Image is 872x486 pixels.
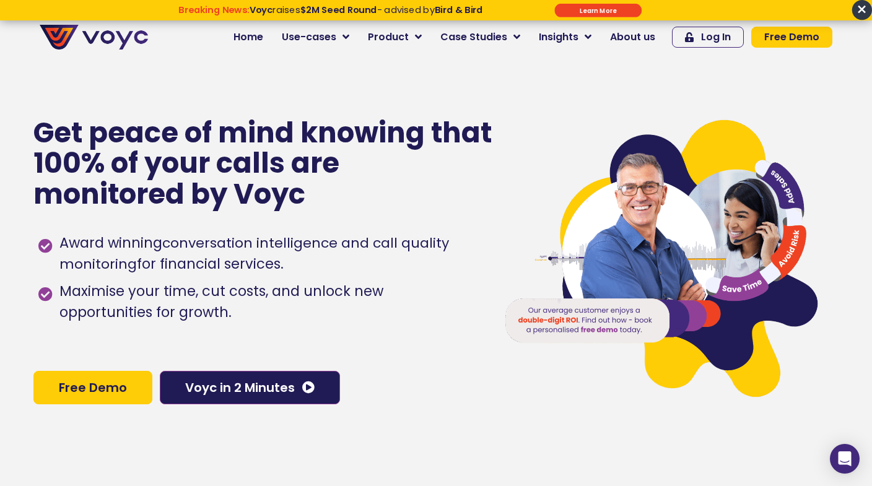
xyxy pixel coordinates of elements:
[610,30,655,45] span: About us
[530,25,601,50] a: Insights
[282,30,336,45] span: Use-cases
[368,30,409,45] span: Product
[272,25,359,50] a: Use-cases
[160,371,340,404] a: Voyc in 2 Minutes
[133,4,529,26] div: Breaking News: Voyc raises $2M Seed Round - advised by Bird & Bird
[539,30,578,45] span: Insights
[255,258,313,270] a: Privacy Policy
[764,32,819,42] span: Free Demo
[601,25,665,50] a: About us
[59,233,449,274] h1: conversation intelligence and call quality monitoring
[164,100,206,115] span: Job title
[751,27,832,48] a: Free Demo
[33,118,494,210] p: Get peace of mind knowing that 100% of your calls are monitored by Voyc
[701,32,731,42] span: Log In
[672,27,744,48] a: Log In
[178,3,249,16] strong: Breaking News:
[435,3,483,16] strong: Bird & Bird
[555,4,642,17] div: Submit
[830,444,860,474] div: Open Intercom Messenger
[359,25,431,50] a: Product
[431,25,530,50] a: Case Studies
[56,281,479,323] span: Maximise your time, cut costs, and unlock new opportunities for growth.
[300,3,377,16] strong: $2M Seed Round
[40,25,148,50] img: voyc-full-logo
[250,3,483,16] span: raises - advised by
[164,50,195,64] span: Phone
[185,381,295,394] span: Voyc in 2 Minutes
[233,30,263,45] span: Home
[250,3,272,16] strong: Voyc
[59,381,127,394] span: Free Demo
[33,371,152,404] a: Free Demo
[440,30,507,45] span: Case Studies
[224,25,272,50] a: Home
[56,233,479,275] span: Award winning for financial services.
